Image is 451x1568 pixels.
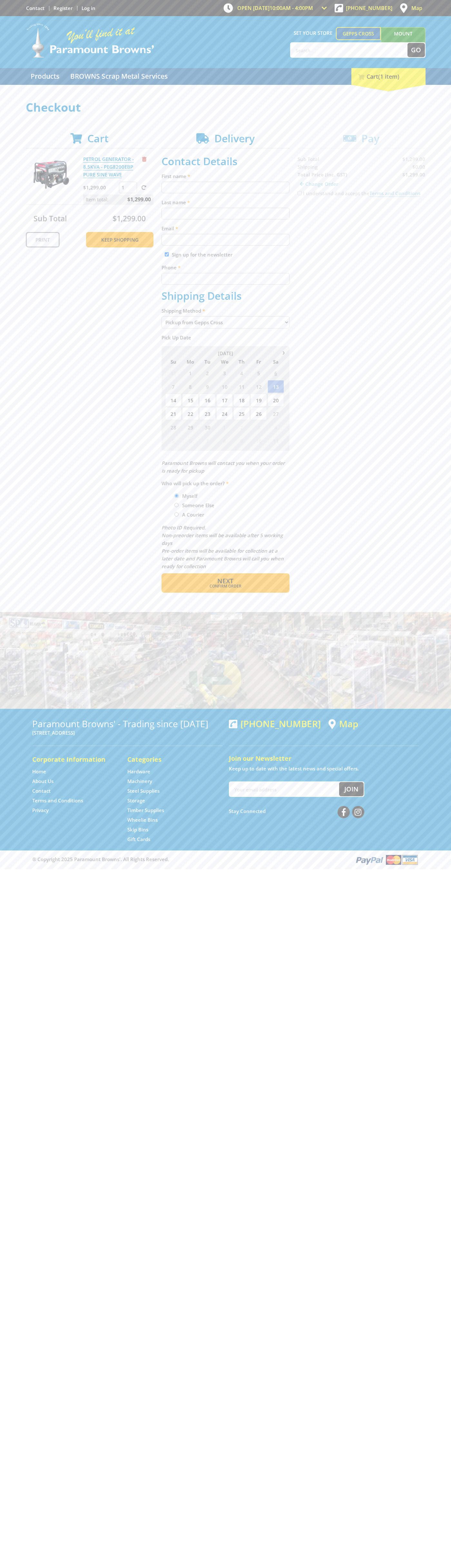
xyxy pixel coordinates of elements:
[26,854,426,866] div: ® Copyright 2025 Paramount Browns'. All Rights Reserved.
[165,421,181,434] span: 28
[218,350,233,357] span: [DATE]
[26,5,44,11] a: Go to the Contact page
[229,719,321,729] div: [PHONE_NUMBER]
[268,394,284,407] span: 20
[127,768,150,775] a: Go to the Hardware page
[127,807,164,814] a: Go to the Timber Supplies page
[199,394,216,407] span: 16
[174,494,179,498] input: Please select who will pick up the order.
[214,131,255,145] span: Delivery
[268,367,284,379] span: 6
[86,232,153,247] a: Keep Shopping
[233,357,250,366] span: Th
[162,264,289,271] label: Phone
[339,782,364,796] button: Join
[250,380,267,393] span: 12
[165,407,181,420] span: 21
[26,68,64,85] a: Go to the Products page
[268,407,284,420] span: 27
[34,213,67,224] span: Sub Total
[165,434,181,447] span: 5
[182,407,199,420] span: 22
[355,854,419,866] img: PayPal, Mastercard, Visa accepted
[233,380,250,393] span: 11
[216,394,233,407] span: 17
[162,234,289,246] input: Please enter your email address.
[83,184,118,191] p: $1,299.00
[162,307,289,315] label: Shipping Method
[230,782,339,796] input: Your email address
[54,5,73,11] a: Go to the registration page
[174,503,179,507] input: Please select who will pick up the order.
[180,490,200,501] label: Myself
[351,68,426,85] div: Cart
[229,754,419,763] h5: Join our Newsletter
[328,719,358,729] a: View a map of Gepps Cross location
[127,195,151,204] span: $1,299.00
[180,500,217,511] label: Someone Else
[26,101,426,114] h1: Checkout
[229,803,364,819] div: Stay Connected
[127,788,160,794] a: Go to the Steel Supplies page
[172,251,232,258] label: Sign up for the newsletter
[182,434,199,447] span: 6
[250,407,267,420] span: 26
[65,68,172,85] a: Go to the BROWNS Scrap Metal Services page
[32,755,114,764] h5: Corporate Information
[270,5,313,12] span: 10:00am - 4:00pm
[216,421,233,434] span: 1
[233,407,250,420] span: 25
[162,208,289,219] input: Please enter your last name.
[165,357,181,366] span: Su
[182,380,199,393] span: 8
[165,367,181,379] span: 31
[26,23,155,58] img: Paramount Browns'
[229,765,419,772] p: Keep up to date with the latest news and special offers.
[378,73,399,80] span: (1 item)
[268,380,284,393] span: 13
[182,421,199,434] span: 29
[127,755,210,764] h5: Categories
[268,357,284,366] span: Sa
[216,434,233,447] span: 8
[162,573,289,593] button: Next Confirm order
[199,421,216,434] span: 30
[199,357,216,366] span: Tu
[199,434,216,447] span: 7
[268,421,284,434] span: 4
[233,367,250,379] span: 4
[87,131,109,145] span: Cart
[83,195,153,204] p: Item total:
[113,213,146,224] span: $1,299.00
[199,367,216,379] span: 2
[162,334,289,341] label: Pick Up Date
[217,577,233,585] span: Next
[291,43,407,57] input: Search
[216,357,233,366] span: We
[162,316,289,328] select: Please select a shipping method.
[26,232,60,247] a: Print
[174,512,179,517] input: Please select who will pick up the order.
[165,394,181,407] span: 14
[162,172,289,180] label: First name
[233,394,250,407] span: 18
[32,778,54,785] a: Go to the About Us page
[182,367,199,379] span: 1
[216,367,233,379] span: 3
[250,367,267,379] span: 5
[162,460,285,474] em: Paramount Browns will contact you when your order is ready for pickup
[32,807,49,814] a: Go to the Privacy page
[32,719,222,729] h3: Paramount Browns' - Trading since [DATE]
[250,357,267,366] span: Fr
[199,380,216,393] span: 9
[407,43,425,57] button: Go
[162,273,289,285] input: Please enter your telephone number.
[127,778,152,785] a: Go to the Machinery page
[250,421,267,434] span: 3
[290,27,336,39] span: Set your store
[216,407,233,420] span: 24
[336,27,381,40] a: Gepps Cross
[381,27,426,52] a: Mount [PERSON_NAME]
[32,768,46,775] a: Go to the Home page
[162,182,289,193] input: Please enter your first name.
